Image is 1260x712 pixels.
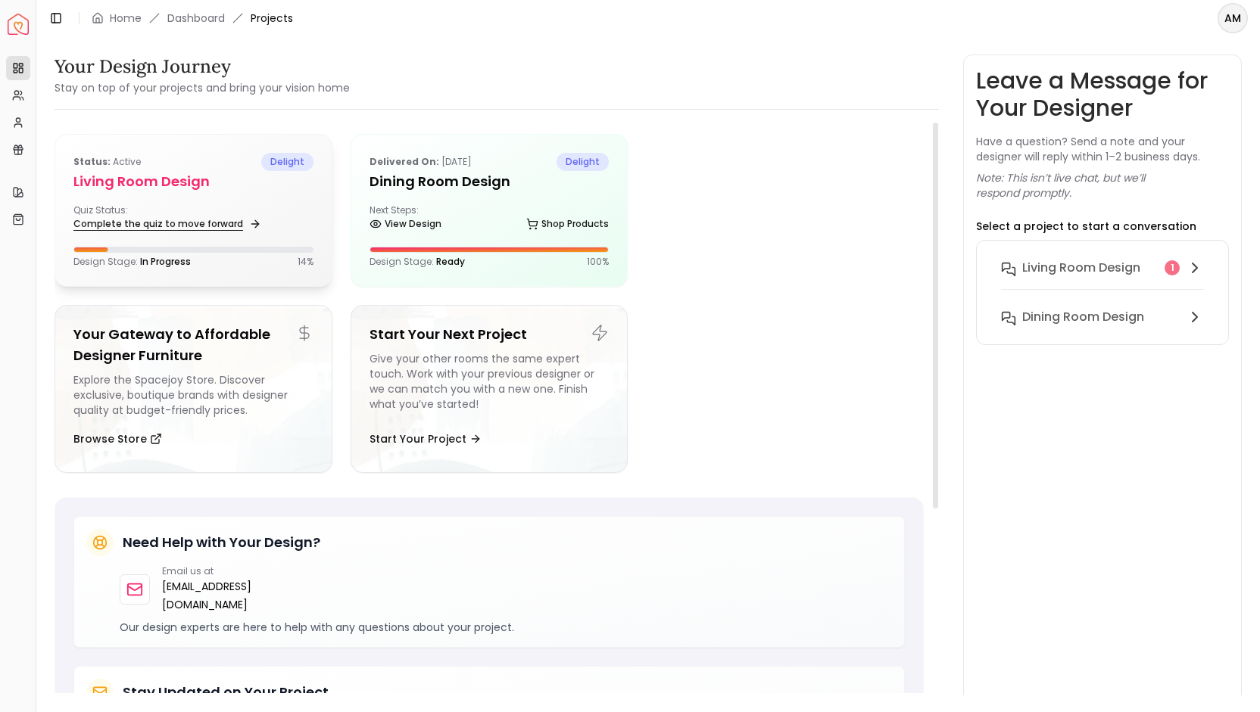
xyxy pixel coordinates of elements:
[120,620,892,635] p: Our design experts are here to help with any questions about your project.
[92,11,293,26] nav: breadcrumb
[370,256,465,268] p: Design Stage:
[1218,3,1248,33] button: AM
[557,153,609,171] span: delight
[73,171,313,192] h5: Living Room design
[73,213,258,235] a: Complete the quiz to move forward
[1219,5,1246,32] span: AM
[73,256,191,268] p: Design Stage:
[73,424,162,454] button: Browse Store
[55,305,332,473] a: Your Gateway to Affordable Designer FurnitureExplore the Spacejoy Store. Discover exclusive, bout...
[73,155,111,168] b: Status:
[436,255,465,268] span: Ready
[989,302,1216,332] button: Dining Room Design
[370,153,472,171] p: [DATE]
[370,171,610,192] h5: Dining Room Design
[370,424,482,454] button: Start Your Project
[73,204,187,235] div: Quiz Status:
[8,14,29,35] img: Spacejoy Logo
[162,577,295,614] a: [EMAIL_ADDRESS][DOMAIN_NAME]
[73,153,141,171] p: active
[370,351,610,418] div: Give your other rooms the same expert touch. Work with your previous designer or we can match you...
[55,54,350,79] h3: Your Design Journey
[1022,308,1144,326] h6: Dining Room Design
[123,682,329,703] h5: Stay Updated on Your Project
[976,67,1229,122] h3: Leave a Message for Your Designer
[370,324,610,345] h5: Start Your Next Project
[370,204,610,235] div: Next Steps:
[110,11,142,26] a: Home
[123,532,320,553] h5: Need Help with Your Design?
[351,305,628,473] a: Start Your Next ProjectGive your other rooms the same expert touch. Work with your previous desig...
[73,372,313,418] div: Explore the Spacejoy Store. Discover exclusive, boutique brands with designer quality at budget-f...
[989,253,1216,302] button: Living Room design1
[140,255,191,268] span: In Progress
[587,256,609,268] p: 100 %
[370,213,441,235] a: View Design
[298,256,313,268] p: 14 %
[162,565,295,577] p: Email us at
[8,14,29,35] a: Spacejoy
[976,219,1196,234] p: Select a project to start a conversation
[251,11,293,26] span: Projects
[976,170,1229,201] p: Note: This isn’t live chat, but we’ll respond promptly.
[1165,260,1180,275] div: 1
[167,11,225,26] a: Dashboard
[1022,259,1140,277] h6: Living Room design
[526,213,609,235] a: Shop Products
[976,134,1229,164] p: Have a question? Send a note and your designer will reply within 1–2 business days.
[55,80,350,95] small: Stay on top of your projects and bring your vision home
[370,155,439,168] b: Delivered on:
[73,324,313,366] h5: Your Gateway to Affordable Designer Furniture
[261,153,313,171] span: delight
